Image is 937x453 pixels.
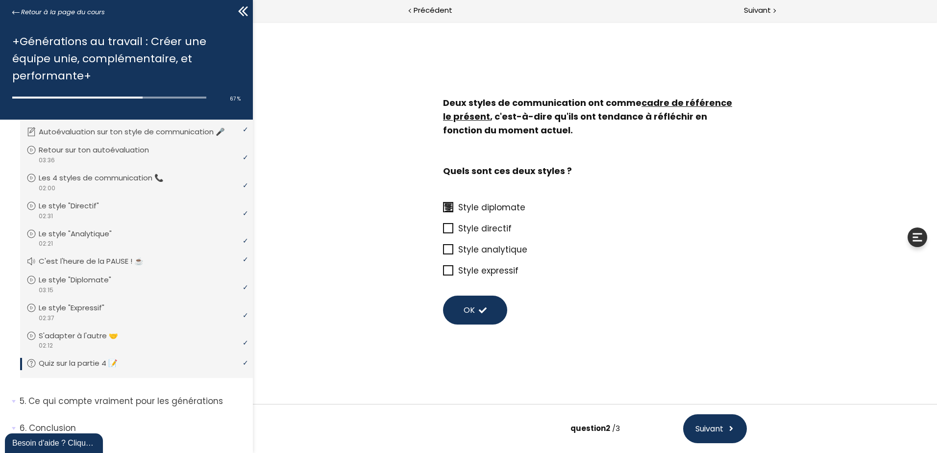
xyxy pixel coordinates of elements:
[39,173,178,183] p: Les 4 styles de communication 📞
[230,95,241,102] span: 67 %
[39,201,114,211] p: Le style "Directif"
[205,180,272,192] span: Style diplomate
[414,4,452,17] span: Précédent
[190,75,484,170] span: Deux styles de communication ont comme , c'est-à-dire qu'ils ont tendance à réfléchir en fonction...
[20,422,246,434] p: Conclusion
[21,7,105,18] span: Retour à la page du cours
[744,4,771,17] span: Suivant
[38,156,55,165] span: 03:36
[211,282,222,295] span: OK
[190,274,254,303] button: OK
[190,75,479,101] u: cadre de référence le présent
[39,256,158,267] p: C'est l'heure de la PAUSE ! ☕
[38,286,53,295] span: 03:15
[39,358,132,369] p: Quiz sur la partie 4 📝
[353,402,357,412] span: 2
[205,243,266,255] span: Style expressif
[39,145,164,155] p: Retour sur ton autoévaluation
[20,395,26,407] span: 5.
[38,212,53,221] span: 02:31
[39,275,126,285] p: Le style "Diplomate"
[443,401,470,413] span: Suivant
[190,143,484,156] div: Quels sont ces deux styles ?
[12,7,105,18] a: Retour à la page du cours
[39,302,119,313] p: Le style "Expressif"
[12,33,236,85] h1: +Générations au travail : Créer une équipe unie, complémentaire, et performante+
[38,239,53,248] span: 02:21
[38,341,53,350] span: 02:12
[39,330,133,341] p: S'adapter à l'autre 🤝
[20,395,246,407] p: Ce qui compte vraiment pour les générations
[39,228,126,239] p: Le style "Analytique"
[359,402,367,412] span: /3
[318,402,357,412] span: question
[205,222,274,234] span: Style analytique
[38,184,55,193] span: 02:00
[20,422,26,434] span: 6.
[655,206,674,226] div: Élargir les outils de l'apprenant
[430,393,494,422] button: Suivant
[205,201,259,213] span: Style directif
[38,314,54,323] span: 02:37
[5,431,105,453] iframe: chat widget
[39,126,240,137] p: Autoévaluation sur ton style de communication 🎤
